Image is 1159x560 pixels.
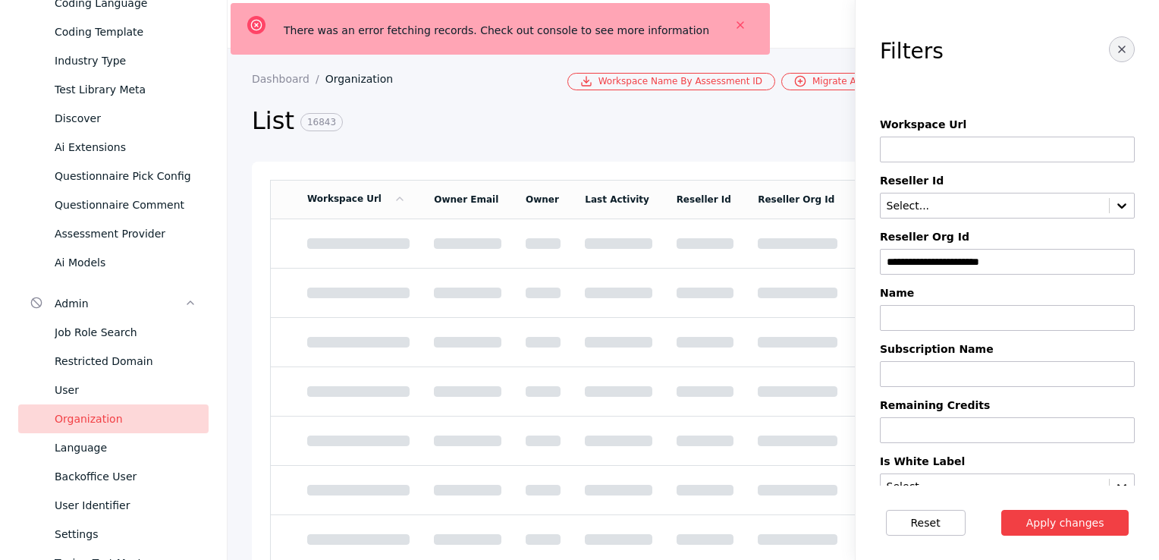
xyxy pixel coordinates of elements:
[55,352,196,370] div: Restricted Domain
[55,23,196,41] div: Coding Template
[55,52,196,70] div: Industry Type
[55,294,184,313] div: Admin
[880,343,1135,355] label: Subscription Name
[18,17,209,46] a: Coding Template
[880,118,1135,131] label: Workspace Url
[18,190,209,219] a: Questionnaire Comment
[781,73,917,90] a: Migrate Assessment
[514,180,573,219] td: Owner
[55,323,196,341] div: Job Role Search
[55,381,196,399] div: User
[284,21,709,29] div: There was an error fetching records. Check out console to see more information
[880,399,1135,411] label: Remaining Credits
[55,496,196,514] div: User Identifier
[677,194,731,205] a: Reseller Id
[18,75,209,104] a: Test Library Meta
[880,287,1135,299] label: Name
[18,104,209,133] a: Discover
[18,248,209,277] a: Ai Models
[55,467,196,486] div: Backoffice User
[55,410,196,428] div: Organization
[880,39,944,64] h3: Filters
[55,196,196,214] div: Questionnaire Comment
[55,225,196,243] div: Assessment Provider
[55,109,196,127] div: Discover
[18,219,209,248] a: Assessment Provider
[18,46,209,75] a: Industry Type
[18,133,209,162] a: Ai Extensions
[18,491,209,520] a: User Identifier
[18,404,209,433] a: Organization
[567,73,775,90] a: Workspace Name By Assessment ID
[18,347,209,376] a: Restricted Domain
[886,510,966,536] button: Reset
[880,231,1135,243] label: Reseller Org Id
[55,167,196,185] div: Questionnaire Pick Config
[252,73,325,85] a: Dashboard
[55,80,196,99] div: Test Library Meta
[758,194,834,205] a: Reseller Org Id
[573,180,664,219] td: Last Activity
[422,180,514,219] td: Owner Email
[307,193,406,204] a: Workspace Url
[1001,510,1129,536] button: Apply changes
[880,455,1135,467] label: Is White Label
[252,105,881,137] h2: List
[300,113,343,131] span: 16843
[880,175,1135,187] label: Reseller Id
[18,376,209,404] a: User
[55,439,196,457] div: Language
[55,138,196,156] div: Ai Extensions
[18,162,209,190] a: Questionnaire Pick Config
[55,253,196,272] div: Ai Models
[55,525,196,543] div: Settings
[18,433,209,462] a: Language
[18,520,209,549] a: Settings
[325,73,406,85] a: Organization
[18,318,209,347] a: Job Role Search
[18,462,209,491] a: Backoffice User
